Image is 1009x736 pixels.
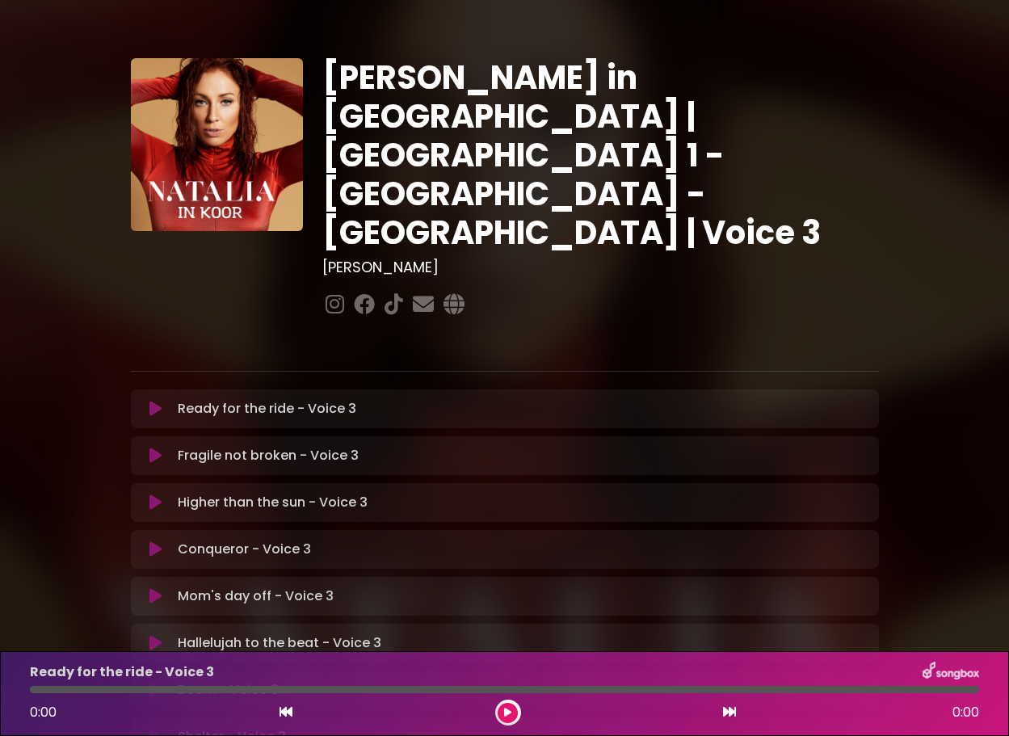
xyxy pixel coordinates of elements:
h1: [PERSON_NAME] in [GEOGRAPHIC_DATA] | [GEOGRAPHIC_DATA] 1 - [GEOGRAPHIC_DATA] - [GEOGRAPHIC_DATA] ... [322,58,879,252]
p: Fragile not broken - Voice 3 [178,446,359,465]
p: Ready for the ride - Voice 3 [30,662,214,682]
p: Mom's day off - Voice 3 [178,587,334,606]
h3: [PERSON_NAME] [322,259,879,276]
p: Higher than the sun - Voice 3 [178,493,368,512]
p: Conqueror - Voice 3 [178,540,311,559]
span: 0:00 [952,703,979,722]
p: Ready for the ride - Voice 3 [178,399,356,418]
img: YTVS25JmS9CLUqXqkEhs [131,58,304,231]
p: Hallelujah to the beat - Voice 3 [178,633,381,653]
span: 0:00 [30,703,57,721]
img: songbox-logo-white.png [923,662,979,683]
